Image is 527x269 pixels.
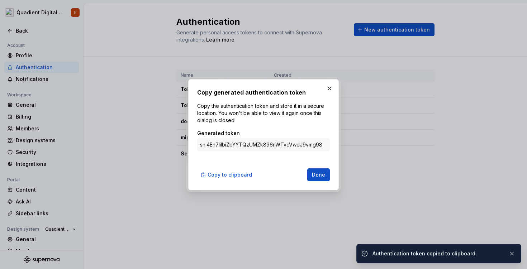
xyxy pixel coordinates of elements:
[312,171,325,178] span: Done
[307,168,330,181] button: Done
[197,168,257,181] button: Copy to clipboard
[197,130,240,137] label: Generated token
[208,171,252,178] span: Copy to clipboard
[372,250,503,257] div: Authentication token copied to clipboard.
[197,88,330,97] h2: Copy generated authentication token
[197,102,330,124] p: Copy the authentication token and store it in a secure location. You won't be able to view it aga...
